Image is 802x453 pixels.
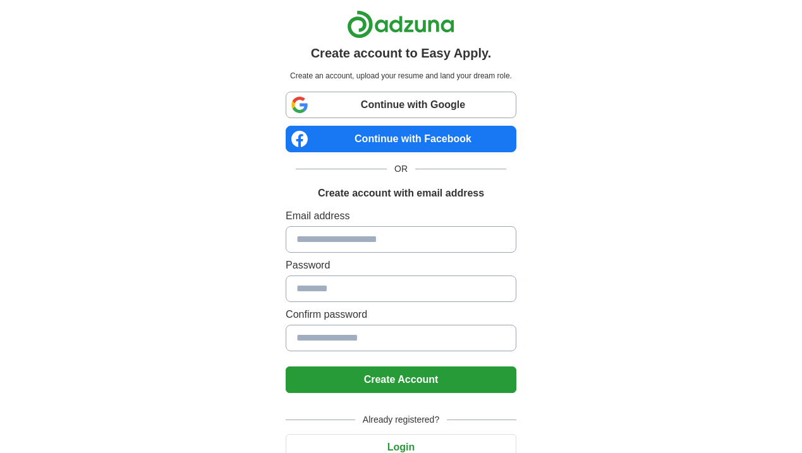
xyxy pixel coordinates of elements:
h1: Create account to Easy Apply. [311,44,492,63]
label: Email address [286,208,516,224]
label: Password [286,258,516,273]
a: Login [286,442,516,452]
label: Confirm password [286,307,516,322]
a: Continue with Facebook [286,126,516,152]
p: Create an account, upload your resume and land your dream role. [288,70,514,82]
span: Already registered? [355,413,447,426]
h1: Create account with email address [318,186,484,201]
button: Create Account [286,366,516,393]
a: Continue with Google [286,92,516,118]
span: OR [387,162,415,176]
img: Adzuna logo [347,10,454,39]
